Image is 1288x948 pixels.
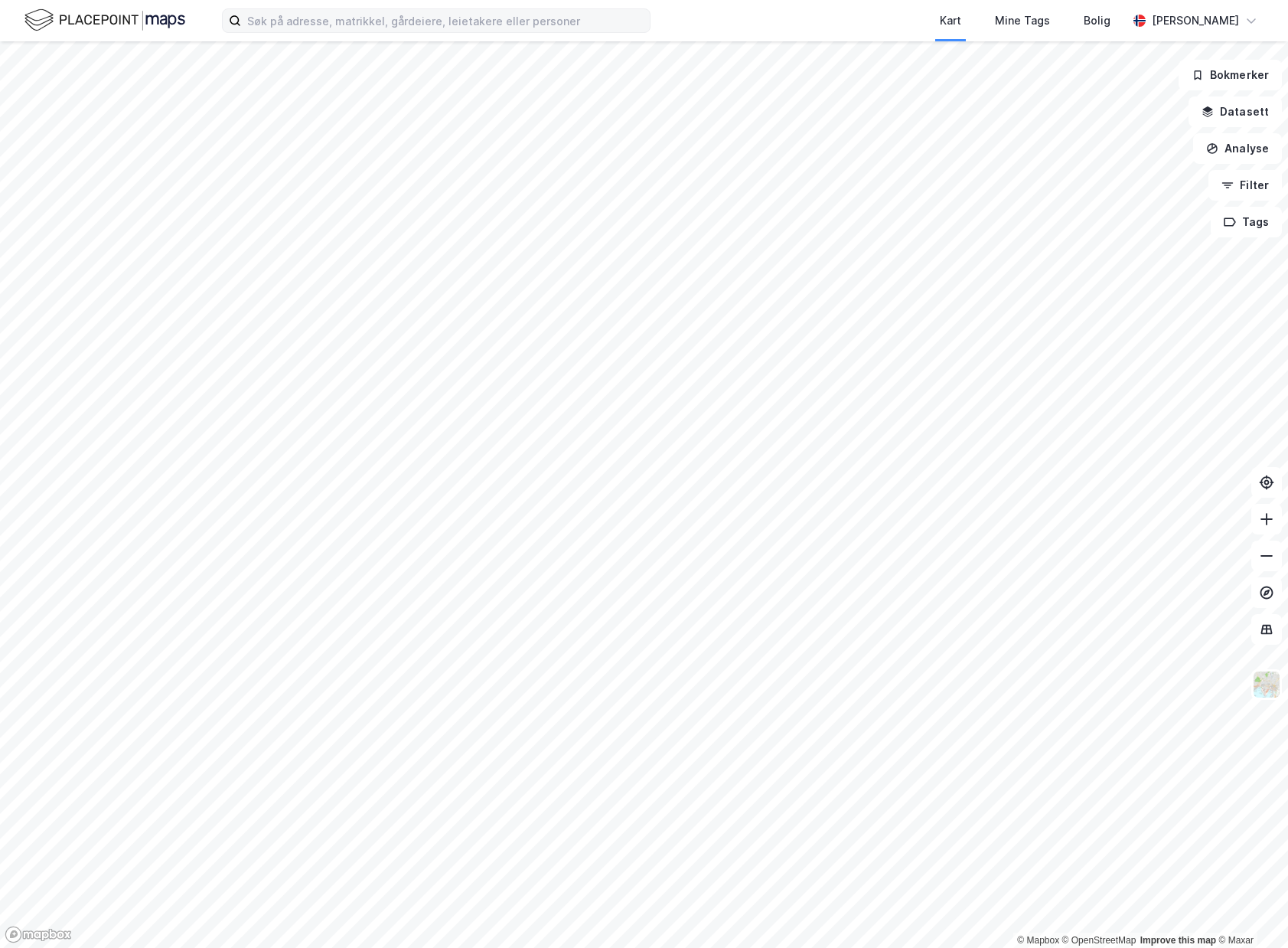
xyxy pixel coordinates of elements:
[241,9,650,32] input: Søk på adresse, matrikkel, gårdeiere, leietakere eller personer
[1084,11,1110,30] div: Bolig
[24,7,185,34] img: logo.f888ab2527a4732fd821a326f86c7f29.svg
[1152,11,1239,30] div: [PERSON_NAME]
[1211,874,1288,948] div: Kontrollprogram for chat
[1211,874,1288,948] iframe: Chat Widget
[940,11,961,30] div: Kart
[995,11,1050,30] div: Mine Tags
